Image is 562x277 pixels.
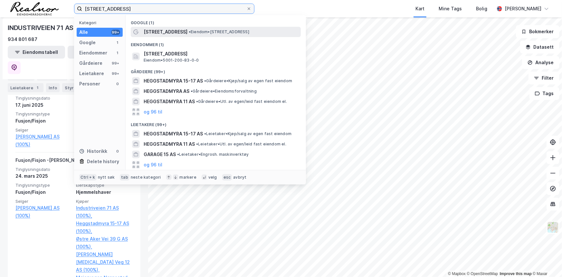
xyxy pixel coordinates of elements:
[189,29,191,34] span: •
[144,151,176,158] span: GARAGE 15 AS
[76,204,133,220] a: Industriveien 71 AS (100%),
[15,156,98,167] div: Fusjon/Fisjon - [PERSON_NAME] flere
[76,199,133,204] span: Kjøper
[82,4,246,14] input: Søk på adresse, matrikkel, gårdeiere, leietakere eller personer
[530,246,562,277] div: Kontrollprogram for chat
[120,174,129,181] div: tab
[144,87,189,95] span: HEGGSTADMYRA AS
[15,111,72,117] span: Tinglysningstype
[530,246,562,277] iframe: Chat Widget
[8,35,37,43] div: 934 801 687
[191,89,193,94] span: •
[115,50,120,55] div: 1
[111,61,120,66] div: 99+
[15,133,72,148] a: [PERSON_NAME] AS (100%)
[8,46,65,59] button: Eiendomstabell
[79,49,107,57] div: Eiendommer
[15,167,72,172] span: Tinglysningsdato
[10,2,59,15] img: realnor-logo.934646d98de889bb5806.png
[208,175,217,180] div: velg
[131,175,161,180] div: neste kategori
[522,56,559,69] button: Analyse
[79,28,88,36] div: Alle
[144,58,199,63] span: Eiendom • 5001-200-83-0-0
[79,59,102,67] div: Gårdeiere
[15,188,72,196] div: Fusjon/Fisjon
[144,98,195,105] span: HEGGSTADMYRA 11 AS
[8,83,43,92] div: Leietakere
[15,199,72,204] span: Selger
[196,99,287,104] span: Gårdeiere • Utl. av egen/leid fast eiendom el.
[76,235,133,251] a: Østre Aker Vei 39 G AS (100%),
[15,204,72,220] a: [PERSON_NAME] AS (100%)
[68,46,125,59] button: Leietakertabell
[144,130,203,138] span: HEGGSTADMYRA 15-17 AS
[177,152,179,157] span: •
[505,5,541,13] div: [PERSON_NAME]
[180,175,196,180] div: markere
[79,39,96,46] div: Google
[204,131,206,136] span: •
[233,175,246,180] div: avbryt
[204,78,206,83] span: •
[15,101,72,109] div: 17. juni 2025
[439,5,462,13] div: Mine Tags
[126,15,306,27] div: Google (1)
[79,174,97,181] div: Ctrl + k
[144,28,187,36] span: [STREET_ADDRESS]
[476,5,487,13] div: Bolig
[144,161,162,169] button: og 96 til
[126,37,306,49] div: Eiendommer (1)
[8,23,75,33] div: INDUSTRIVEIEN 71 AS
[467,272,498,276] a: OpenStreetMap
[144,50,298,58] span: [STREET_ADDRESS]
[15,183,72,188] span: Tinglysningstype
[529,87,559,100] button: Tags
[196,99,198,104] span: •
[76,251,133,274] a: [PERSON_NAME][MEDICAL_DATA] Veg 12 AS (100%),
[79,80,100,88] div: Personer
[126,64,306,76] div: Gårdeiere (99+)
[196,142,286,147] span: Leietaker • Utl. av egen/leid fast eiendom el.
[500,272,532,276] a: Improve this map
[204,78,292,84] span: Gårdeiere • Kjøp/salg av egen fast eiendom
[15,95,72,101] span: Tinglysningsdato
[415,5,424,13] div: Kart
[547,221,559,233] img: Z
[15,172,72,180] div: 24. mars 2025
[529,72,559,84] button: Filter
[46,83,60,92] div: Info
[177,152,249,157] span: Leietaker • Engrosh. maskinverktøy
[34,84,41,91] div: 1
[144,140,195,148] span: HEGGSTADMYRA 11 AS
[15,127,72,133] span: Selger
[115,149,120,154] div: 0
[76,220,133,235] a: Heggstadmyra 15-17 AS (100%),
[79,70,104,77] div: Leietakere
[76,183,133,188] span: Eierskapstype
[516,25,559,38] button: Bokmerker
[191,89,257,94] span: Gårdeiere • Eiendomsforvaltning
[204,131,291,136] span: Leietaker • Kjøp/salg av egen fast eiendom
[115,81,120,86] div: 0
[79,147,107,155] div: Historikk
[87,158,119,165] div: Delete history
[98,175,115,180] div: nytt søk
[448,272,466,276] a: Mapbox
[62,83,89,92] div: Styret
[15,117,72,125] div: Fusjon/Fisjon
[76,188,133,196] div: Hjemmelshaver
[115,40,120,45] div: 1
[196,142,198,146] span: •
[144,108,162,116] button: og 96 til
[111,71,120,76] div: 99+
[222,174,232,181] div: esc
[79,20,123,25] div: Kategori
[520,41,559,54] button: Datasett
[111,30,120,35] div: 99+
[189,29,249,35] span: Eiendom • [STREET_ADDRESS]
[126,117,306,129] div: Leietakere (99+)
[144,77,203,85] span: HEGGSTADMYRA 15-17 AS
